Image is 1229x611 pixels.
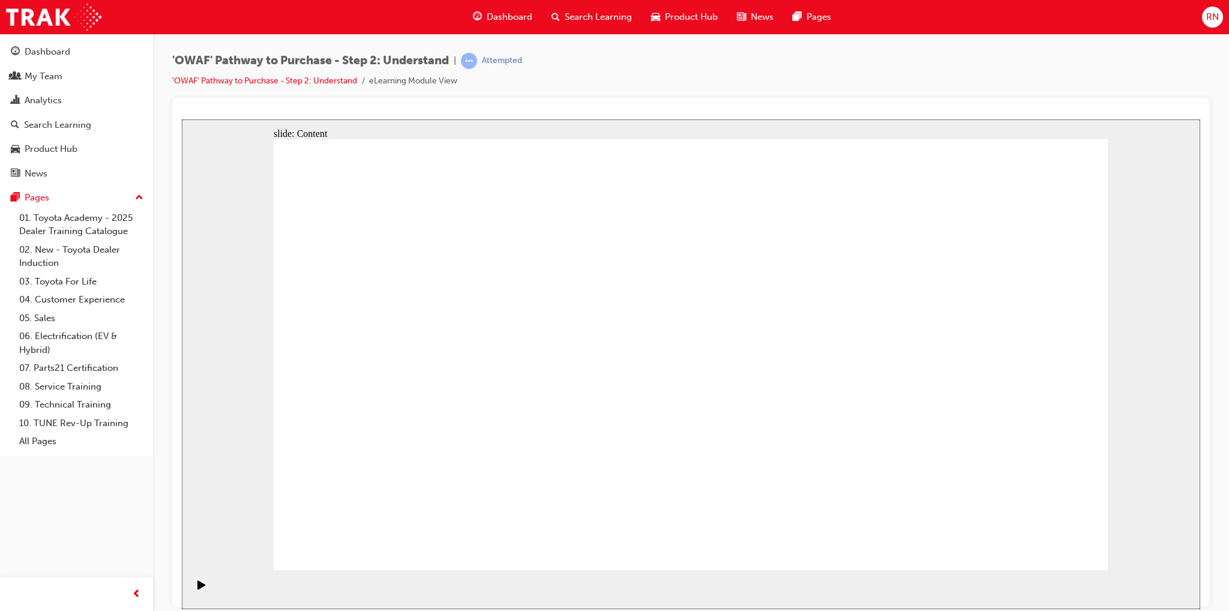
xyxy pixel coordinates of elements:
[651,10,660,25] span: car-icon
[14,309,148,328] a: 05. Sales
[11,144,20,155] span: car-icon
[5,38,148,187] button: DashboardMy TeamAnalyticsSearch LearningProduct HubNews
[6,460,26,481] button: Play (Ctrl+Alt+P)
[14,290,148,309] a: 04. Customer Experience
[11,47,20,58] span: guage-icon
[783,5,841,29] a: pages-iconPages
[5,114,148,136] a: Search Learning
[5,187,148,209] button: Pages
[727,5,783,29] a: news-iconNews
[369,74,457,88] li: eLearning Module View
[551,10,560,25] span: search-icon
[24,118,91,132] div: Search Learning
[11,71,20,82] span: people-icon
[25,94,62,107] div: Analytics
[25,142,77,156] div: Product Hub
[542,5,642,29] a: search-iconSearch Learning
[11,169,20,179] span: news-icon
[11,95,20,106] span: chart-icon
[172,54,449,68] span: 'OWAF' Pathway to Purchase - Step 2: Understand
[11,120,19,131] span: search-icon
[5,65,148,88] a: My Team
[14,378,148,396] a: 08. Service Training
[487,10,532,24] span: Dashboard
[454,54,456,68] span: |
[793,10,802,25] span: pages-icon
[5,163,148,185] a: News
[25,45,70,59] div: Dashboard
[6,451,26,490] div: playback controls
[1202,7,1223,28] button: RN
[5,89,148,112] a: Analytics
[751,10,774,24] span: News
[135,190,143,206] span: up-icon
[14,327,148,359] a: 06. Electrification (EV & Hybrid)
[14,272,148,291] a: 03. Toyota For Life
[565,10,632,24] span: Search Learning
[642,5,727,29] a: car-iconProduct Hub
[14,432,148,451] a: All Pages
[482,55,522,67] div: Attempted
[14,241,148,272] a: 02. New - Toyota Dealer Induction
[5,138,148,160] a: Product Hub
[461,53,477,69] span: learningRecordVerb_ATTEMPT-icon
[807,10,831,24] span: Pages
[25,167,47,181] div: News
[665,10,718,24] span: Product Hub
[5,41,148,63] a: Dashboard
[1206,10,1219,24] span: RN
[25,70,62,83] div: My Team
[14,396,148,414] a: 09. Technical Training
[11,193,20,203] span: pages-icon
[14,209,148,241] a: 01. Toyota Academy - 2025 Dealer Training Catalogue
[132,587,141,602] span: prev-icon
[14,414,148,433] a: 10. TUNE Rev-Up Training
[463,5,542,29] a: guage-iconDashboard
[172,76,357,86] a: 'OWAF' Pathway to Purchase - Step 2: Understand
[14,359,148,378] a: 07. Parts21 Certification
[737,10,746,25] span: news-icon
[473,10,482,25] span: guage-icon
[6,4,101,31] img: Trak
[25,191,49,205] div: Pages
